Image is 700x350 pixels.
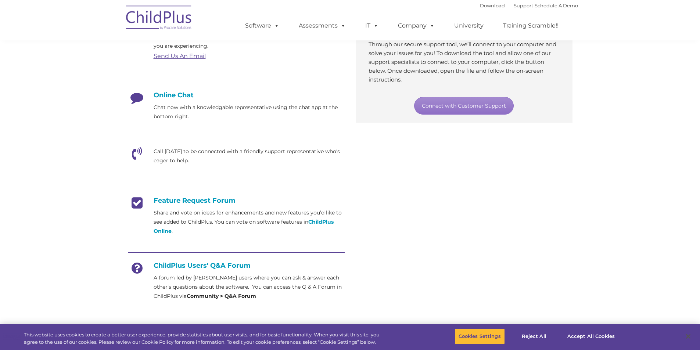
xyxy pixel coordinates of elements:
p: Through our secure support tool, we’ll connect to your computer and solve your issues for you! To... [369,40,560,84]
h4: ChildPlus Users' Q&A Forum [128,261,345,270]
p: Chat now with a knowledgable representative using the chat app at the bottom right. [154,103,345,121]
a: ChildPlus Online [154,219,334,234]
a: Company [391,18,442,33]
p: Send an email directly to support with details about the concern or issue you are experiencing. [154,32,345,51]
a: Download [480,3,505,8]
a: Support [514,3,533,8]
strong: Community > Q&A Forum [187,293,256,299]
a: Training Scramble!! [496,18,566,33]
a: Assessments [291,18,353,33]
font: | [480,3,578,8]
h4: Online Chat [128,91,345,99]
a: University [447,18,491,33]
button: Cookies Settings [455,329,505,344]
a: Send Us An Email [154,53,206,59]
div: This website uses cookies to create a better user experience, provide statistics about user visit... [24,331,385,346]
button: Reject All [511,329,557,344]
a: Schedule A Demo [535,3,578,8]
p: Call [DATE] to be connected with a friendly support representative who's eager to help. [154,147,345,165]
img: ChildPlus by Procare Solutions [122,0,196,37]
p: A forum led by [PERSON_NAME] users where you can ask & answer each other’s questions about the so... [154,273,345,301]
a: IT [358,18,386,33]
button: Accept All Cookies [563,329,619,344]
button: Close [680,328,696,344]
a: Connect with Customer Support [414,97,514,115]
a: Software [238,18,287,33]
p: Share and vote on ideas for enhancements and new features you’d like to see added to ChildPlus. Y... [154,208,345,236]
h4: Feature Request Forum [128,196,345,205]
